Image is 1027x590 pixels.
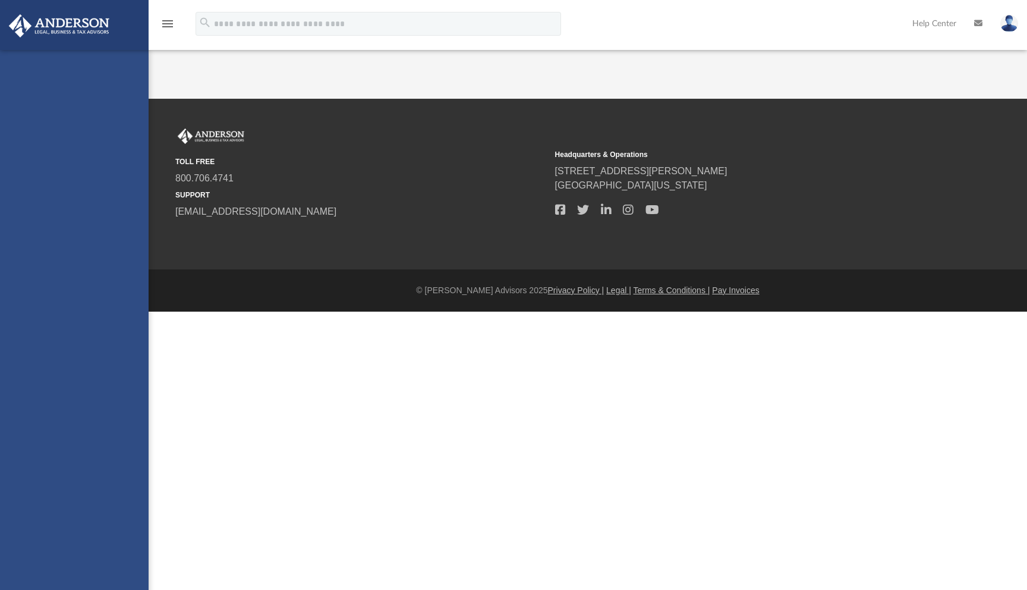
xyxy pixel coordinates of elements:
[149,284,1027,297] div: © [PERSON_NAME] Advisors 2025
[634,285,710,295] a: Terms & Conditions |
[199,16,212,29] i: search
[175,156,547,167] small: TOLL FREE
[5,14,113,37] img: Anderson Advisors Platinum Portal
[175,173,234,183] a: 800.706.4741
[175,128,247,144] img: Anderson Advisors Platinum Portal
[175,206,336,216] a: [EMAIL_ADDRESS][DOMAIN_NAME]
[160,23,175,31] a: menu
[160,17,175,31] i: menu
[606,285,631,295] a: Legal |
[555,180,707,190] a: [GEOGRAPHIC_DATA][US_STATE]
[175,190,547,200] small: SUPPORT
[548,285,604,295] a: Privacy Policy |
[1000,15,1018,32] img: User Pic
[555,166,727,176] a: [STREET_ADDRESS][PERSON_NAME]
[712,285,759,295] a: Pay Invoices
[555,149,927,160] small: Headquarters & Operations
